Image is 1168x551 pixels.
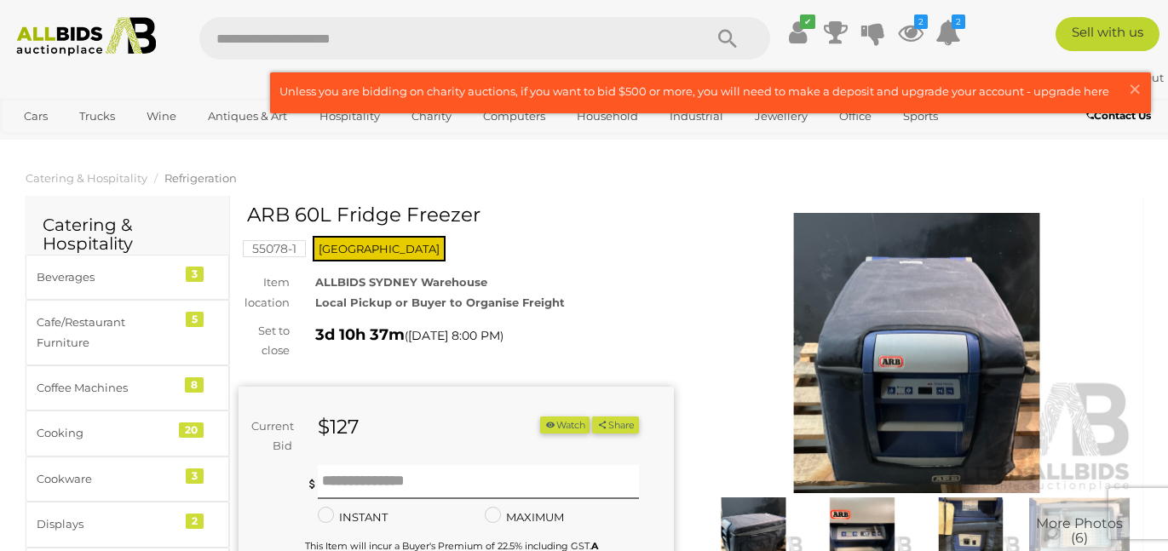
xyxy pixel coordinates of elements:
[313,236,446,261] span: [GEOGRAPHIC_DATA]
[315,275,487,289] strong: ALLBIDS SYDNEY Warehouse
[9,17,164,56] img: Allbids.com.au
[26,456,229,502] a: Cookware 3
[1036,516,1123,546] span: More Photos (6)
[68,102,126,130] a: Trucks
[26,171,147,185] a: Catering & Hospitality
[37,423,177,443] div: Cooking
[400,102,463,130] a: Charity
[1086,109,1151,122] b: Contact Us
[226,321,302,361] div: Set to close
[135,102,187,130] a: Wine
[1127,72,1142,106] span: ×
[243,240,306,257] mark: 55078-1
[566,102,649,130] a: Household
[472,102,556,130] a: Computers
[898,17,923,48] a: 2
[685,17,770,60] button: Search
[243,242,306,255] a: 55078-1
[1086,106,1155,125] a: Contact Us
[37,378,177,398] div: Coffee Machines
[785,17,811,48] a: ✔
[540,416,590,434] button: Watch
[239,416,305,456] div: Current Bid
[1108,71,1112,84] span: |
[308,102,391,130] a: Hospitality
[26,300,229,365] a: Cafe/Restaurant Furniture 5
[186,267,204,282] div: 3
[315,296,565,309] strong: Local Pickup or Buyer to Organise Freight
[26,255,229,300] a: Beverages 3
[247,204,670,226] h1: ARB 60L Fridge Freezer
[186,514,204,529] div: 2
[892,102,949,130] a: Sports
[226,273,302,313] div: Item location
[179,422,204,438] div: 20
[315,325,405,344] strong: 3d 10h 37m
[197,102,298,130] a: Antiques & Art
[991,71,1106,84] strong: [PERSON_NAME]*
[318,508,388,527] label: INSTANT
[26,410,229,456] a: Cooking 20
[1114,71,1164,84] a: Sign Out
[186,468,204,484] div: 3
[13,102,59,130] a: Cars
[164,171,237,185] a: Refrigeration
[318,415,360,439] strong: $127
[952,14,965,29] i: 2
[914,14,928,29] i: 2
[935,17,961,48] a: 2
[1056,17,1159,51] a: Sell with us
[699,213,1135,493] img: ARB 60L Fridge Freezer
[405,329,503,342] span: ( )
[43,215,212,253] h2: Catering & Hospitality
[37,469,177,489] div: Cookware
[186,312,204,327] div: 5
[485,508,564,527] label: MAXIMUM
[26,502,229,547] a: Displays 2
[408,328,500,343] span: [DATE] 8:00 PM
[659,102,734,130] a: Industrial
[185,377,204,393] div: 8
[800,14,815,29] i: ✔
[991,71,1108,84] a: [PERSON_NAME]*
[828,102,883,130] a: Office
[26,365,229,410] a: Coffee Machines 8
[744,102,819,130] a: Jewellery
[37,267,177,287] div: Beverages
[13,130,156,158] a: [GEOGRAPHIC_DATA]
[37,514,177,534] div: Displays
[37,313,177,353] div: Cafe/Restaurant Furniture
[540,416,590,434] li: Watch this item
[592,416,639,434] button: Share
